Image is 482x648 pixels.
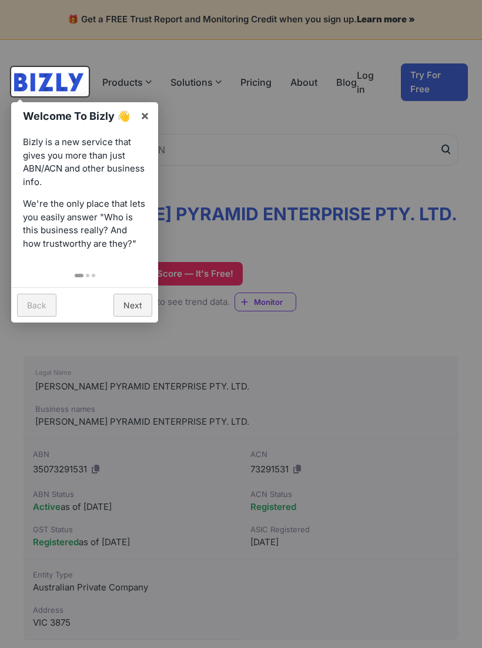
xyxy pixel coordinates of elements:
a: Back [17,294,56,317]
p: We're the only place that lets you easily answer "Who is this business really? And how trustworth... [23,197,146,250]
a: × [132,102,158,129]
p: Bizly is a new service that gives you more than just ABN/ACN and other business info. [23,136,146,189]
a: Next [113,294,152,317]
h1: Welcome To Bizly 👋 [23,108,134,124]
